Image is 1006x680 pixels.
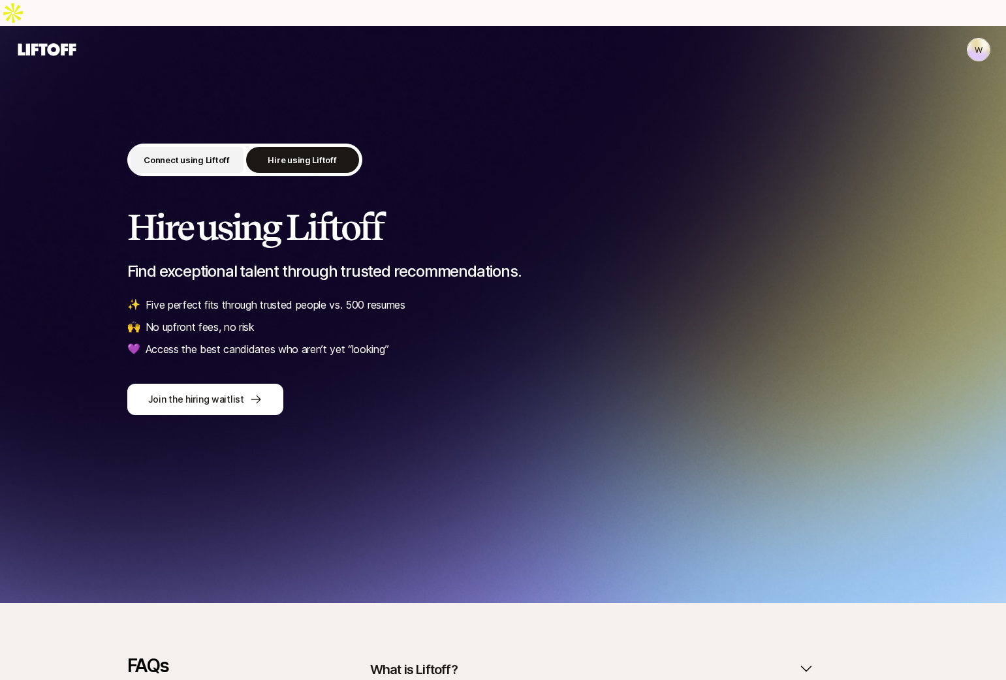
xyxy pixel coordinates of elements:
[146,296,405,313] p: Five perfect fits through trusted people vs. 500 resumes
[268,153,336,166] p: Hire using Liftoff
[127,296,140,313] span: ✨
[127,655,310,676] p: FAQs
[144,153,230,166] p: Connect using Liftoff
[127,384,879,415] a: Join the hiring waitlist
[146,341,389,358] p: Access the best candidates who aren’t yet “looking”
[127,341,140,358] span: 💜️
[127,384,283,415] button: Join the hiring waitlist
[127,208,879,247] h2: Hire using Liftoff
[975,42,982,57] p: W
[967,38,990,61] button: W
[127,318,140,335] span: 🙌
[127,262,879,281] p: Find exceptional talent through trusted recommendations.
[146,318,255,335] p: No upfront fees, no risk
[370,660,458,679] p: What is Liftoff?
